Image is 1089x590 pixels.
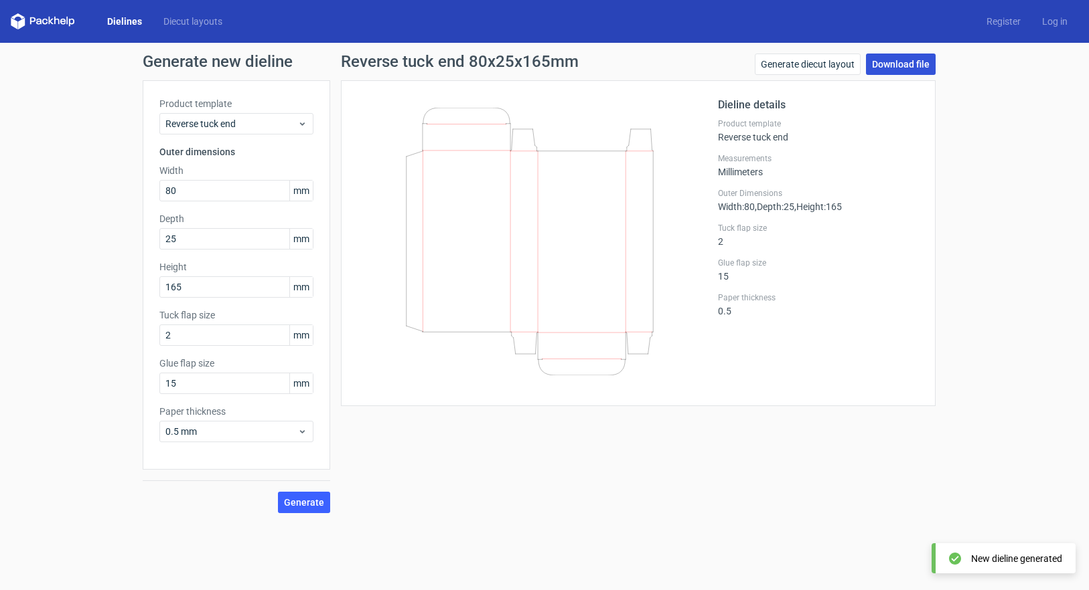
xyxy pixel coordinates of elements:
label: Width [159,164,313,177]
span: mm [289,325,313,345]
a: Generate diecut layout [755,54,861,75]
div: 2 [718,223,919,247]
label: Paper thickness [718,292,919,303]
label: Height [159,260,313,274]
label: Glue flap size [718,258,919,268]
span: mm [289,373,313,393]
h2: Dieline details [718,97,919,113]
a: Download file [866,54,936,75]
div: Millimeters [718,153,919,177]
label: Glue flap size [159,357,313,370]
label: Product template [718,118,919,129]
a: Diecut layouts [153,15,233,28]
span: Generate [284,498,324,507]
label: Depth [159,212,313,225]
h3: Outer dimensions [159,145,313,159]
div: 15 [718,258,919,282]
label: Tuck flap size [159,308,313,322]
span: Reverse tuck end [165,117,297,130]
h1: Reverse tuck end 80x25x165mm [341,54,579,70]
span: mm [289,181,313,201]
label: Outer Dimensions [718,188,919,199]
span: 0.5 mm [165,425,297,438]
a: Dielines [96,15,153,28]
a: Register [976,15,1031,28]
label: Product template [159,97,313,110]
label: Measurements [718,153,919,164]
span: , Depth : 25 [755,201,794,212]
span: mm [289,277,313,297]
span: mm [289,229,313,249]
span: , Height : 165 [794,201,842,212]
button: Generate [278,492,330,513]
div: New dieline generated [971,552,1062,565]
h1: Generate new dieline [143,54,946,70]
span: Width : 80 [718,201,755,212]
label: Paper thickness [159,405,313,418]
label: Tuck flap size [718,223,919,233]
div: Reverse tuck end [718,118,919,142]
div: 0.5 [718,292,919,316]
a: Log in [1031,15,1078,28]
